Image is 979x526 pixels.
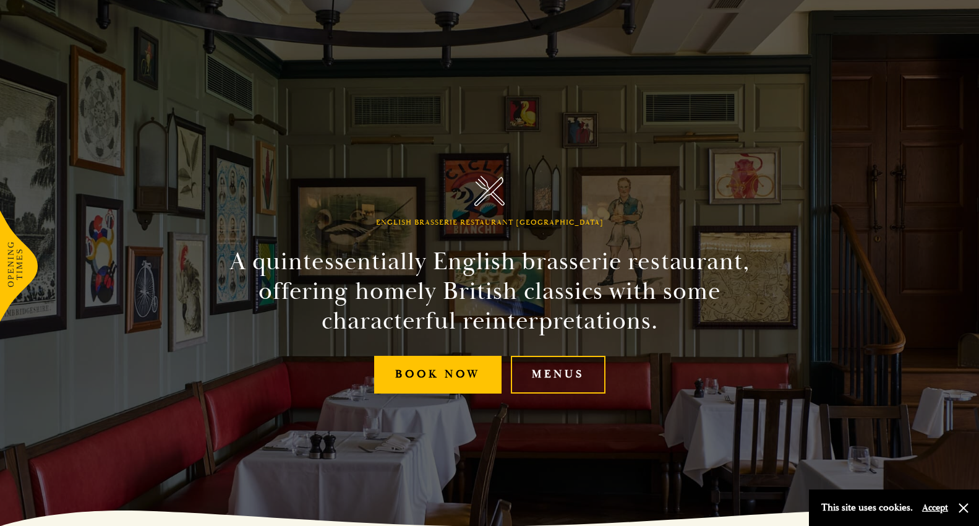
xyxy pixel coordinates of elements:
img: Parker's Tavern Brasserie Cambridge [474,176,505,206]
a: Menus [511,356,605,394]
p: This site uses cookies. [821,499,913,517]
button: Close and accept [957,502,970,514]
button: Accept [922,502,948,514]
h1: English Brasserie Restaurant [GEOGRAPHIC_DATA] [376,218,604,227]
h2: A quintessentially English brasserie restaurant, offering homely British classics with some chara... [208,247,772,336]
a: Book Now [374,356,502,394]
